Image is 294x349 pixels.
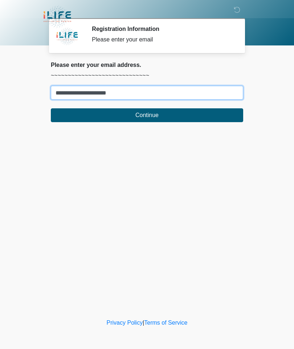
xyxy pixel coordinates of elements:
[51,71,243,80] p: ~~~~~~~~~~~~~~~~~~~~~~~~~~~~~
[44,5,71,28] img: iLIFE Anti-Aging Center Logo
[56,25,78,47] img: Agent Avatar
[92,35,232,44] div: Please enter your email
[107,320,143,326] a: Privacy Policy
[144,320,187,326] a: Terms of Service
[51,61,243,68] h2: Please enter your email address.
[143,320,144,326] a: |
[51,108,243,122] button: Continue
